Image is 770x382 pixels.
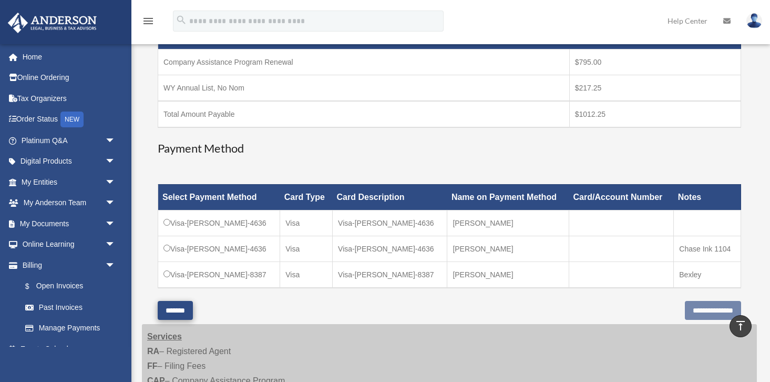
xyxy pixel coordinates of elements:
a: $Open Invoices [15,276,121,297]
strong: RA [147,347,159,356]
td: Visa [280,236,333,262]
a: Tax Organizers [7,88,131,109]
td: Visa-[PERSON_NAME]-8387 [333,262,447,288]
strong: Services [147,332,182,341]
td: Visa-[PERSON_NAME]-8387 [158,262,280,288]
a: menu [142,18,155,27]
a: Past Invoices [15,297,126,318]
th: Name on Payment Method [447,184,569,210]
i: search [176,14,187,26]
th: Card Type [280,184,333,210]
td: Visa [280,262,333,288]
span: arrow_drop_down [105,130,126,152]
td: [PERSON_NAME] [447,210,569,236]
a: Online Learningarrow_drop_down [7,234,131,255]
a: Billingarrow_drop_down [7,255,126,276]
span: arrow_drop_down [105,193,126,214]
span: arrow_drop_down [105,234,126,256]
th: Card/Account Number [569,184,674,210]
a: Platinum Q&Aarrow_drop_down [7,130,131,151]
a: My Documentsarrow_drop_down [7,213,131,234]
img: Anderson Advisors Platinum Portal [5,13,100,33]
td: Visa-[PERSON_NAME]-4636 [333,210,447,236]
td: Visa-[PERSON_NAME]-4636 [158,236,280,262]
td: [PERSON_NAME] [447,262,569,288]
i: vertical_align_top [734,319,747,332]
td: Total Amount Payable [158,101,570,127]
th: Notes [674,184,741,210]
h3: Payment Method [158,140,741,157]
span: arrow_drop_down [105,151,126,173]
td: Visa-[PERSON_NAME]-4636 [158,210,280,236]
div: NEW [60,112,84,127]
a: Events Calendar [7,338,131,359]
i: menu [142,15,155,27]
a: vertical_align_top [730,315,752,337]
td: Bexley [674,262,741,288]
td: Chase Ink 1104 [674,236,741,262]
a: Home [7,46,131,67]
span: arrow_drop_down [105,172,126,193]
span: $ [31,280,36,293]
a: Digital Productsarrow_drop_down [7,151,131,172]
td: Visa [280,210,333,236]
span: arrow_drop_down [105,213,126,235]
td: Visa-[PERSON_NAME]-4636 [333,236,447,262]
td: $795.00 [569,49,741,75]
a: My Anderson Teamarrow_drop_down [7,193,131,214]
a: My Entitiesarrow_drop_down [7,172,131,193]
span: arrow_drop_down [105,255,126,276]
a: Order StatusNEW [7,109,131,130]
img: User Pic [746,13,762,28]
td: $1012.25 [569,101,741,127]
a: Manage Payments [15,318,126,339]
td: [PERSON_NAME] [447,236,569,262]
td: WY Annual List, No Nom [158,75,570,101]
th: Card Description [333,184,447,210]
td: $217.25 [569,75,741,101]
a: Online Ordering [7,67,131,88]
td: Company Assistance Program Renewal [158,49,570,75]
strong: FF [147,361,158,370]
th: Select Payment Method [158,184,280,210]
